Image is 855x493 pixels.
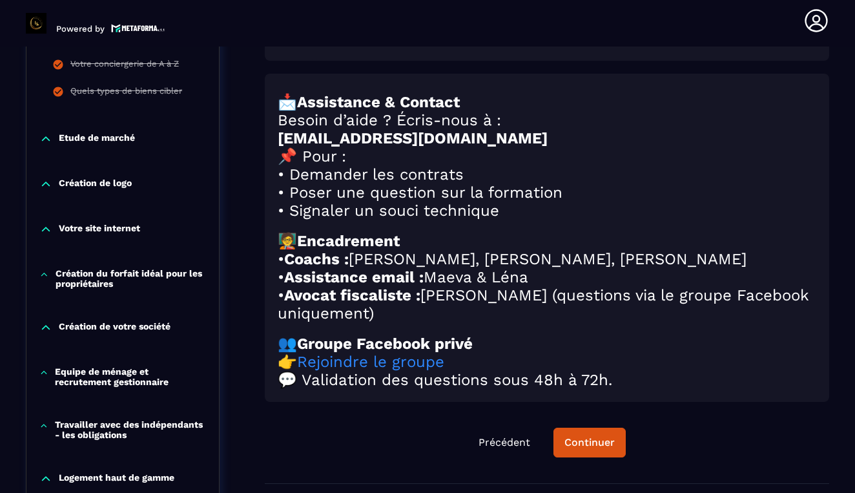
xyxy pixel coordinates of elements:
[111,23,165,34] img: logo
[278,165,816,184] h2: • Demander les contrats
[59,321,170,334] p: Création de votre société
[553,428,626,457] button: Continuer
[284,286,420,304] strong: Avocat fiscaliste :
[278,353,816,371] h2: 👉
[70,86,182,100] div: Quels types de biens cibler
[278,250,816,268] h2: • [PERSON_NAME], [PERSON_NAME], [PERSON_NAME]
[297,232,400,250] strong: Encadrement
[59,223,140,236] p: Votre site internet
[278,93,816,111] h2: 📩
[70,59,179,73] div: Votre conciergerie de A à Z
[278,111,816,129] h2: Besoin d’aide ? Écris-nous à :
[278,129,548,147] strong: [EMAIL_ADDRESS][DOMAIN_NAME]
[284,250,349,268] strong: Coachs :
[278,286,816,322] h2: • [PERSON_NAME] (questions via le groupe Facebook uniquement)
[284,268,424,286] strong: Assistance email :
[297,335,473,353] strong: Groupe Facebook privé
[297,93,460,111] strong: Assistance & Contact
[468,428,541,457] button: Précédent
[278,147,816,165] h2: 📌 Pour :
[56,268,206,289] p: Création du forfait idéal pour les propriétaires
[59,132,135,145] p: Etude de marché
[26,13,46,34] img: logo-branding
[59,178,132,191] p: Création de logo
[278,232,816,250] h2: 🧑‍🏫
[564,436,615,449] div: Continuer
[278,335,816,353] h2: 👥
[55,419,206,440] p: Travailler avec des indépendants - les obligations
[278,202,816,220] h2: • Signaler un souci technique
[59,472,174,485] p: Logement haut de gamme
[297,353,444,371] a: Rejoindre le groupe
[278,184,816,202] h2: • Poser une question sur la formation
[55,366,206,387] p: Equipe de ménage et recrutement gestionnaire
[56,24,105,34] p: Powered by
[278,268,816,286] h2: • Maeva & Léna
[278,371,816,389] h2: 💬 Validation des questions sous 48h à 72h.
